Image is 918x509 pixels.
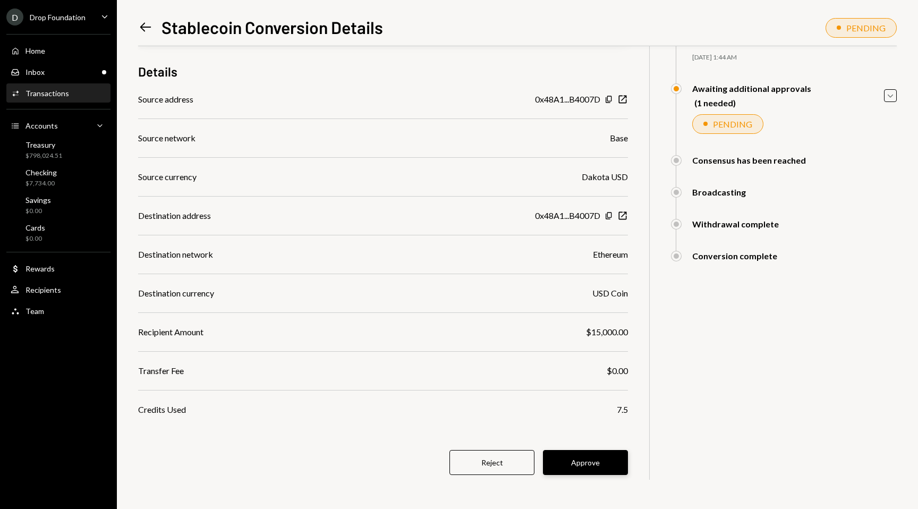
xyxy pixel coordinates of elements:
div: Awaiting additional approvals [692,83,811,94]
div: [DATE] 1:44 AM [692,53,897,62]
div: Destination address [138,209,211,222]
div: USD Coin [592,287,628,300]
div: Checking [25,168,57,177]
div: $7,734.00 [25,179,57,188]
div: PENDING [846,23,886,33]
div: Withdrawal complete [692,219,779,229]
div: Destination currency [138,287,214,300]
div: Source network [138,132,195,145]
a: Savings$0.00 [6,192,110,218]
a: Home [6,41,110,60]
button: Approve [543,450,628,475]
div: Source address [138,93,193,106]
div: $15,000.00 [586,326,628,338]
a: Checking$7,734.00 [6,165,110,190]
div: Ethereum [593,248,628,261]
div: 0x48A1...B4007D [535,209,600,222]
div: Credits Used [138,403,186,416]
div: (1 needed) [694,98,811,108]
a: Rewards [6,259,110,278]
div: Broadcasting [692,187,746,197]
h3: Details [138,63,177,80]
div: Drop Foundation [30,13,86,22]
div: PENDING [713,119,752,129]
div: Base [610,132,628,145]
div: $0.00 [25,207,51,216]
div: Accounts [25,121,58,130]
div: Destination network [138,248,213,261]
div: Transactions [25,89,69,98]
div: $0.00 [607,364,628,377]
a: Team [6,301,110,320]
div: D [6,9,23,26]
div: Home [25,46,45,55]
button: Reject [449,450,534,475]
div: $0.00 [25,234,45,243]
div: Recipient Amount [138,326,203,338]
a: Transactions [6,83,110,103]
a: Cards$0.00 [6,220,110,245]
h1: Stablecoin Conversion Details [161,16,383,38]
a: Inbox [6,62,110,81]
div: Conversion complete [692,251,777,261]
div: Source currency [138,171,197,183]
div: 0x48A1...B4007D [535,93,600,106]
div: Treasury [25,140,62,149]
a: Accounts [6,116,110,135]
div: Consensus has been reached [692,155,806,165]
div: 7.5 [617,403,628,416]
div: Transfer Fee [138,364,184,377]
a: Treasury$798,024.51 [6,137,110,163]
div: Dakota USD [582,171,628,183]
div: $798,024.51 [25,151,62,160]
div: Savings [25,196,51,205]
a: Recipients [6,280,110,299]
div: Team [25,307,44,316]
div: Inbox [25,67,45,77]
div: Cards [25,223,45,232]
div: Recipients [25,285,61,294]
div: Rewards [25,264,55,273]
